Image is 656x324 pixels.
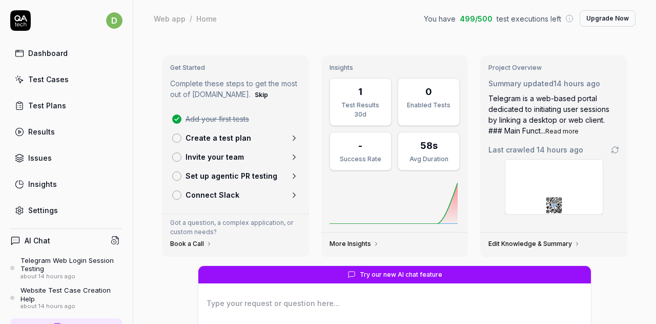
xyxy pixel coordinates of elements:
div: Home [196,13,217,24]
div: Test Results 30d [336,101,385,119]
p: Set up agentic PR testing [186,170,277,181]
a: Create a test plan [168,128,303,147]
span: 499 / 500 [460,13,493,24]
a: Dashboard [10,43,122,63]
div: Avg Duration [404,155,453,164]
div: Test Cases [28,74,69,85]
div: about 14 hours ago [20,273,122,280]
button: Skip [253,89,270,101]
a: Telegram Web Login Session Testingabout 14 hours ago [10,256,122,280]
div: Website Test Case Creation Help [20,286,122,303]
h4: AI Chat [25,235,50,246]
a: Book a Call [170,240,212,248]
button: Read more [545,127,579,136]
span: test executions left [497,13,561,24]
span: d [106,12,122,29]
a: Go to crawling settings [611,146,619,154]
span: Summary updated [488,79,553,88]
a: Connect Slack [168,185,303,204]
a: Edit Knowledge & Summary [488,240,580,248]
p: Got a question, a complex application, or custom needs? [170,218,301,237]
p: Create a test plan [186,132,251,143]
a: Settings [10,200,122,220]
div: 1 [358,85,362,99]
div: - [358,139,362,153]
div: Settings [28,205,58,216]
div: 58s [420,139,438,153]
a: Test Cases [10,69,122,89]
button: Upgrade Now [580,10,635,27]
span: You have [424,13,456,24]
p: Connect Slack [186,189,239,200]
time: 14 hours ago [553,79,600,88]
div: Success Rate [336,155,385,164]
div: Issues [28,153,52,163]
div: Test Plans [28,100,66,111]
div: about 14 hours ago [20,303,122,310]
div: Enabled Tests [404,101,453,110]
div: Dashboard [28,48,68,59]
div: Insights [28,179,57,189]
a: More Insights [330,240,379,248]
p: Invite your team [186,151,244,162]
div: 0 [425,85,432,99]
button: d [106,10,122,31]
a: Issues [10,148,122,168]
span: Telegram is a web-based portal dedicated to initiating user sessions by linking a desktop or web ... [488,94,609,135]
p: Complete these steps to get the most out of [DOMAIN_NAME]. [170,78,301,101]
span: Try our new AI chat feature [360,270,442,279]
span: Last crawled [488,144,583,155]
h3: Project Overview [488,64,619,72]
a: Set up agentic PR testing [168,166,303,185]
a: Test Plans [10,96,122,116]
div: Telegram Web Login Session Testing [20,256,122,273]
a: Insights [10,174,122,194]
img: Screenshot [505,160,603,214]
a: Website Test Case Creation Helpabout 14 hours ago [10,286,122,310]
a: Results [10,122,122,142]
div: / [190,13,192,24]
time: 14 hours ago [537,145,583,154]
div: Results [28,126,55,137]
h3: Get Started [170,64,301,72]
h3: Insights [330,64,460,72]
div: Web app [154,13,186,24]
a: Invite your team [168,147,303,166]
